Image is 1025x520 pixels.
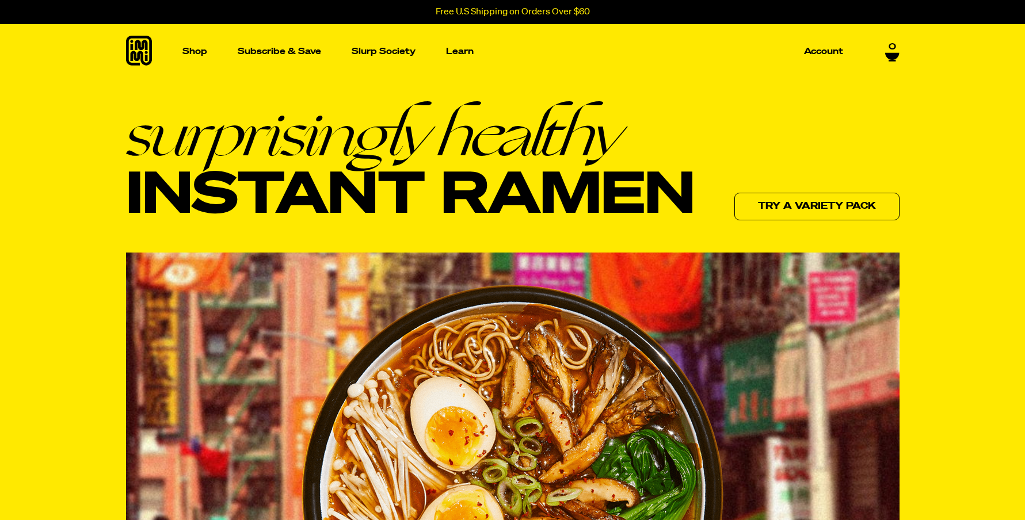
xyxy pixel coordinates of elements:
[889,42,896,52] span: 0
[441,24,478,79] a: Learn
[352,47,416,56] p: Slurp Society
[182,47,207,56] p: Shop
[233,43,326,60] a: Subscribe & Save
[885,42,900,62] a: 0
[126,102,695,165] em: surprisingly healthy
[799,43,848,60] a: Account
[446,47,474,56] p: Learn
[178,24,212,79] a: Shop
[238,47,321,56] p: Subscribe & Save
[347,43,420,60] a: Slurp Society
[734,193,900,220] a: Try a variety pack
[436,7,590,17] p: Free U.S Shipping on Orders Over $60
[126,102,695,228] h1: Instant Ramen
[804,47,843,56] p: Account
[178,24,848,79] nav: Main navigation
